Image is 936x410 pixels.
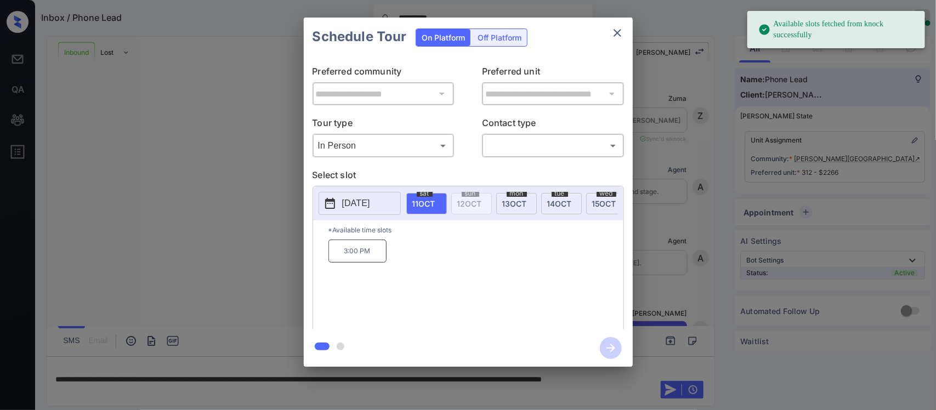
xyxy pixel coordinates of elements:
h2: Schedule Tour [304,18,416,56]
p: *Available time slots [328,220,623,240]
button: [DATE] [319,192,401,215]
span: 13 OCT [502,199,527,208]
span: wed [597,190,616,197]
div: date-select [541,193,582,214]
button: close [606,22,628,44]
span: sat [417,190,433,197]
div: date-select [406,193,447,214]
p: Contact type [482,116,624,134]
div: Available slots fetched from knock successfully [758,14,916,45]
span: mon [507,190,527,197]
div: In Person [315,136,452,155]
div: On Platform [416,29,470,46]
p: [DATE] [342,197,370,210]
span: tue [552,190,568,197]
p: 3:00 PM [328,240,387,263]
button: btn-next [593,334,628,362]
p: Preferred community [313,65,455,82]
div: Off Platform [472,29,527,46]
p: Select slot [313,168,624,186]
span: 14 OCT [547,199,572,208]
p: Preferred unit [482,65,624,82]
div: date-select [586,193,627,214]
span: 15 OCT [592,199,616,208]
div: date-select [496,193,537,214]
p: Tour type [313,116,455,134]
span: 11 OCT [412,199,435,208]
